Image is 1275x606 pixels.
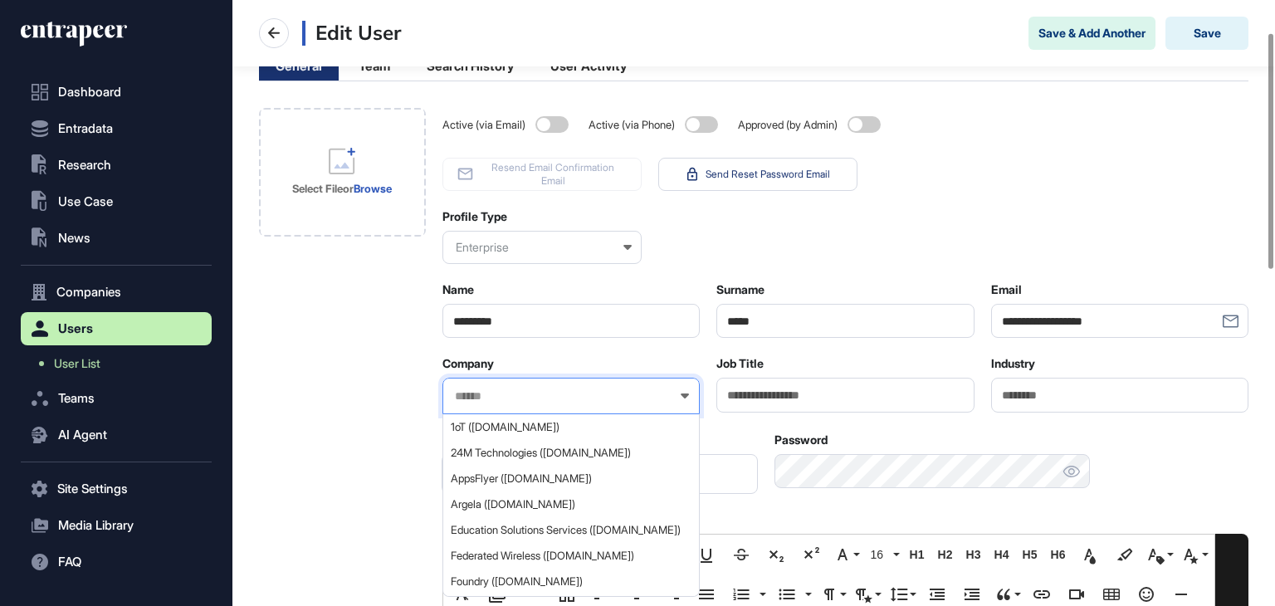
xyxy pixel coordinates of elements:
[21,222,212,255] button: News
[21,76,212,109] a: Dashboard
[1109,538,1141,571] button: Background Color
[451,575,691,588] span: Foundry ([DOMAIN_NAME])
[1179,538,1210,571] button: Inline Style
[21,185,212,218] button: Use Case
[451,550,691,562] span: Federated Wireless ([DOMAIN_NAME])
[658,158,857,191] button: Send Reset Password Email
[21,382,212,415] button: Teams
[442,357,494,370] label: Company
[354,182,392,195] a: Browse
[451,447,691,459] span: 24M Technologies ([DOMAIN_NAME])
[1046,538,1071,571] button: H6
[302,21,401,46] h3: Edit User
[905,538,930,571] button: H1
[58,232,90,245] span: News
[830,538,862,571] button: Font Family
[867,548,892,562] span: 16
[991,283,1022,296] label: Email
[451,498,691,511] span: Argela ([DOMAIN_NAME])
[29,349,212,379] a: User List
[58,159,111,172] span: Research
[451,472,691,485] span: AppsFlyer ([DOMAIN_NAME])
[451,524,691,536] span: Education Solutions Services ([DOMAIN_NAME])
[961,538,986,571] button: H3
[21,472,212,506] button: Site Settings
[1165,17,1248,50] button: Save
[21,545,212,579] button: FAQ
[905,548,930,562] span: H1
[58,195,113,208] span: Use Case
[58,322,93,335] span: Users
[442,119,529,131] span: Active (via Email)
[56,286,121,299] span: Companies
[989,538,1014,571] button: H4
[795,538,827,571] button: Superscript
[54,357,100,370] span: User List
[21,312,212,345] button: Users
[989,548,1014,562] span: H4
[1028,17,1155,50] button: Save & Add Another
[738,119,841,131] span: Approved (by Admin)
[58,519,134,532] span: Media Library
[21,149,212,182] button: Research
[716,283,765,296] label: Surname
[1144,538,1175,571] button: Inline Class
[706,168,830,181] span: Send Reset Password Email
[725,538,757,571] button: Strikethrough (Ctrl+S)
[991,357,1035,370] label: Industry
[933,548,958,562] span: H2
[589,119,678,131] span: Active (via Phone)
[691,538,722,571] button: Underline (Ctrl+U)
[442,210,507,223] label: Profile Type
[760,538,792,571] button: Subscript
[451,421,691,433] span: 1oT ([DOMAIN_NAME])
[21,276,212,309] button: Companies
[21,112,212,145] button: Entradata
[442,283,474,296] label: Name
[1074,538,1106,571] button: Text Color
[21,509,212,542] button: Media Library
[1018,538,1043,571] button: H5
[716,357,764,370] label: Job Title
[774,433,828,447] label: Password
[58,122,113,135] span: Entradata
[58,86,121,99] span: Dashboard
[292,181,392,196] div: or
[933,538,958,571] button: H2
[259,108,426,237] div: Select FileorBrowse
[58,555,81,569] span: FAQ
[21,418,212,452] button: AI Agent
[58,392,95,405] span: Teams
[1018,548,1043,562] span: H5
[1046,548,1071,562] span: H6
[961,548,986,562] span: H3
[865,538,901,571] button: 16
[58,428,107,442] span: AI Agent
[292,182,343,195] strong: Select File
[57,482,128,496] span: Site Settings
[259,108,426,237] div: Profile Image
